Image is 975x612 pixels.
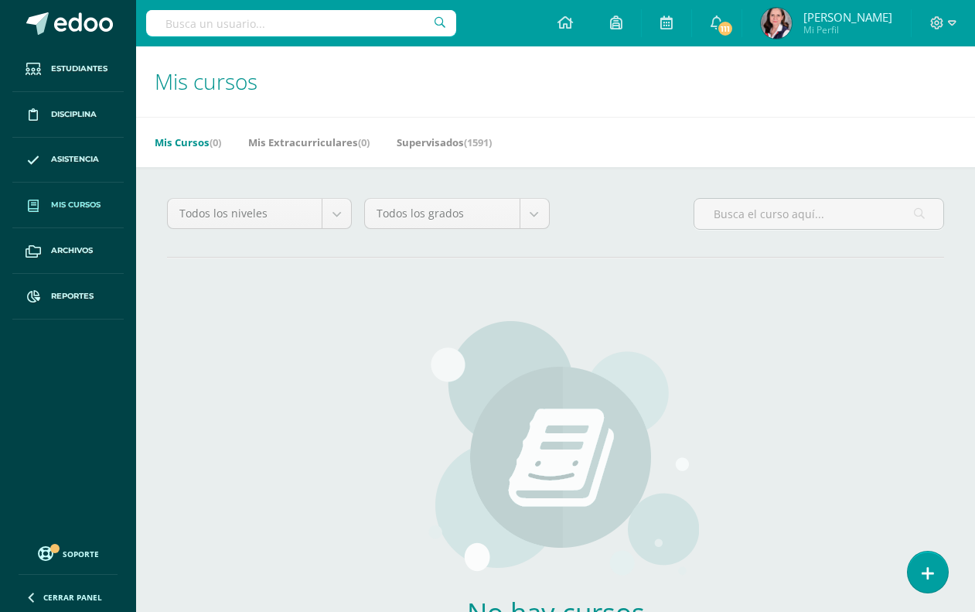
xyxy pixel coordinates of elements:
[19,542,118,563] a: Soporte
[464,135,492,149] span: (1591)
[210,135,221,149] span: (0)
[51,290,94,303] span: Reportes
[694,199,943,229] input: Busca el curso aquí...
[358,135,370,149] span: (0)
[168,199,351,228] a: Todos los niveles
[51,244,93,257] span: Archivos
[43,592,102,603] span: Cerrar panel
[12,274,124,320] a: Reportes
[51,199,101,211] span: Mis cursos
[146,10,456,36] input: Busca un usuario...
[155,130,221,155] a: Mis Cursos(0)
[12,183,124,228] a: Mis cursos
[51,108,97,121] span: Disciplina
[51,153,99,166] span: Asistencia
[179,199,310,228] span: Todos los niveles
[397,130,492,155] a: Supervisados(1591)
[12,46,124,92] a: Estudiantes
[803,9,892,25] span: [PERSON_NAME]
[377,199,507,228] span: Todos los grados
[803,23,892,36] span: Mi Perfil
[155,67,257,96] span: Mis cursos
[717,20,734,37] span: 111
[761,8,792,39] img: 03ff0526453eeaa6c283339c1e1f4035.png
[12,138,124,183] a: Asistencia
[12,92,124,138] a: Disciplina
[51,63,107,75] span: Estudiantes
[413,319,699,582] img: courses.png
[12,228,124,274] a: Archivos
[365,199,548,228] a: Todos los grados
[63,549,99,559] span: Soporte
[248,130,370,155] a: Mis Extracurriculares(0)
